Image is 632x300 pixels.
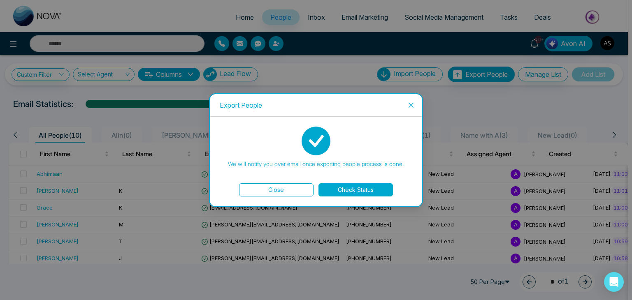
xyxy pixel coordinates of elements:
div: Export People [220,101,412,110]
button: Close [239,183,314,196]
div: Open Intercom Messenger [604,272,624,292]
button: Check Status [318,183,393,196]
button: Close [400,94,422,116]
span: close [408,102,414,108]
p: We will notify you over email once exporting people process is done. [228,159,404,168]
